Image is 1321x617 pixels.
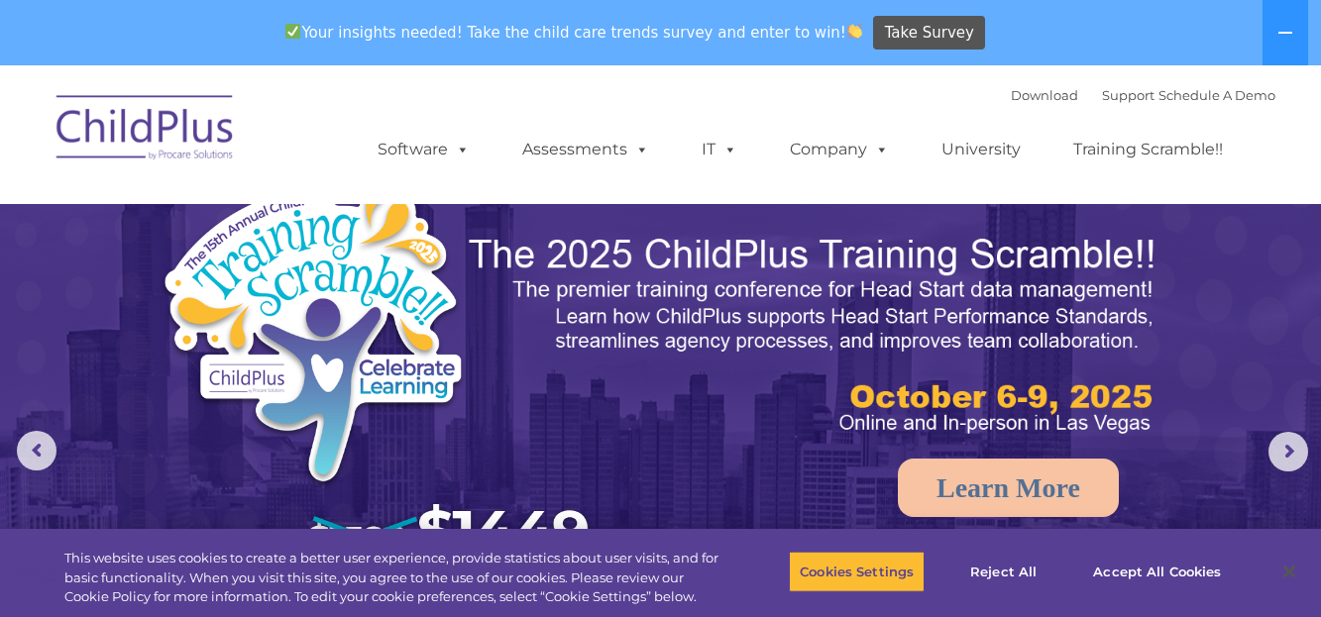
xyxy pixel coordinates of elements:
[275,212,360,227] span: Phone number
[64,549,726,607] div: This website uses cookies to create a better user experience, provide statistics about user visit...
[358,130,490,169] a: Software
[770,130,909,169] a: Company
[285,24,300,39] img: ✅
[847,24,862,39] img: 👏
[885,16,974,51] span: Take Survey
[1011,87,1078,103] a: Download
[1102,87,1155,103] a: Support
[898,459,1119,517] a: Learn More
[277,13,871,51] span: Your insights needed! Take the child care trends survey and enter to win!
[1053,130,1243,169] a: Training Scramble!!
[502,130,669,169] a: Assessments
[47,81,245,180] img: ChildPlus by Procare Solutions
[873,16,985,51] a: Take Survey
[1158,87,1275,103] a: Schedule A Demo
[922,130,1041,169] a: University
[1082,551,1232,592] button: Accept All Cookies
[789,551,925,592] button: Cookies Settings
[941,551,1065,592] button: Reject All
[1011,87,1275,103] font: |
[1267,550,1311,593] button: Close
[682,130,757,169] a: IT
[275,131,336,146] span: Last name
